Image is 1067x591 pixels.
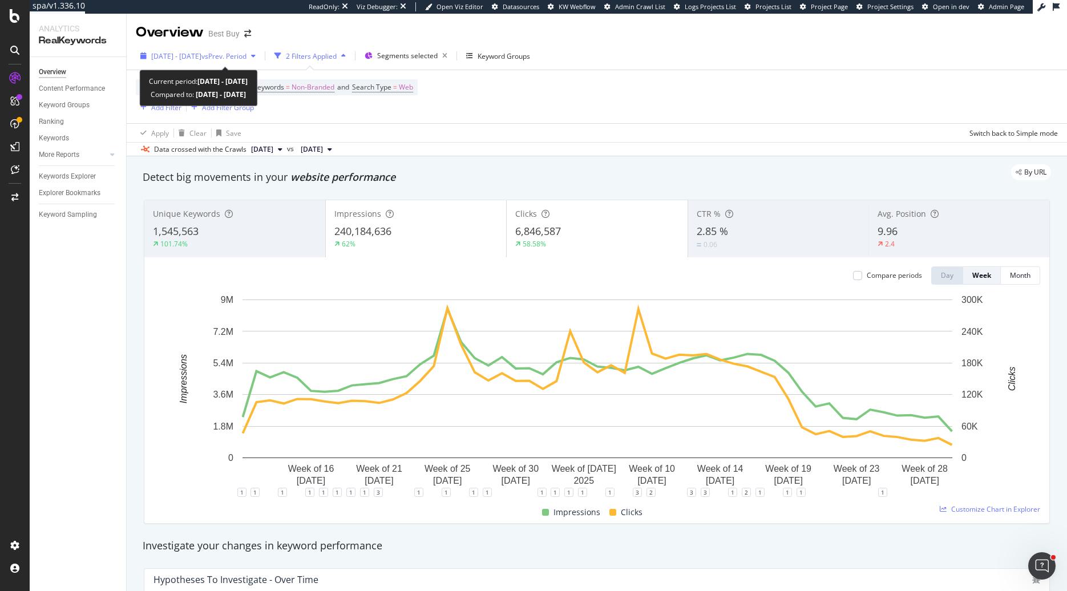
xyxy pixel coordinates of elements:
div: Current period: [149,75,248,88]
text: 0 [228,453,233,463]
div: Compare periods [867,270,922,280]
div: 1 [278,488,287,497]
text: 3.6M [213,390,233,399]
div: 1 [728,488,737,497]
div: legacy label [1011,164,1051,180]
text: Impressions [179,354,188,403]
span: Search Type [352,82,391,92]
text: Week of 23 [834,464,880,473]
span: Avg. Position [878,208,926,219]
a: More Reports [39,149,107,161]
div: 1 [360,488,369,497]
text: [DATE] [706,476,734,485]
text: [DATE] [297,476,325,485]
div: 1 [442,488,451,497]
button: Keyword Groups [462,47,535,65]
a: Overview [39,66,118,78]
div: 62% [342,239,355,249]
span: = [286,82,290,92]
div: RealKeywords [39,34,117,47]
span: vs Prev. Period [201,51,246,61]
span: Project Page [811,2,848,11]
text: [DATE] [502,476,530,485]
div: 3 [374,488,383,497]
text: 7.2M [213,326,233,336]
div: Analytics [39,23,117,34]
svg: A chart. [153,294,1041,492]
a: KW Webflow [548,2,596,11]
button: Day [931,266,963,285]
span: Impressions [334,208,381,219]
text: [DATE] [911,476,939,485]
div: 1 [333,488,342,497]
div: 1 [551,488,560,497]
b: [DATE] - [DATE] [197,76,248,86]
button: Month [1001,266,1040,285]
text: Week of [DATE] [552,464,616,473]
div: Compared to: [151,88,246,101]
div: Keywords [39,132,69,144]
a: Customize Chart in Explorer [940,504,1040,514]
div: Keyword Groups [39,99,90,111]
div: 1 [414,488,423,497]
text: 1.8M [213,422,233,431]
button: Add Filter Group [187,100,254,114]
span: Logs Projects List [685,2,736,11]
div: Content Performance [39,83,105,95]
div: 1 [250,488,260,497]
text: Week of 21 [356,464,402,473]
text: Week of 30 [492,464,539,473]
span: Open Viz Editor [436,2,483,11]
text: 2025 [573,476,594,485]
div: Clear [189,128,207,138]
div: 0.06 [704,240,717,249]
span: 6,846,587 [515,224,561,238]
div: Hypotheses to Investigate - Over Time [153,574,318,585]
span: Web [399,79,413,95]
text: Clicks [1007,367,1017,391]
div: Week [972,270,991,280]
text: Week of 16 [288,464,334,473]
div: 1 [783,488,792,497]
div: Keyword Groups [478,51,530,61]
div: Overview [39,66,66,78]
span: KW Webflow [559,2,596,11]
div: Add Filter Group [202,103,254,112]
b: [DATE] - [DATE] [194,90,246,99]
div: Viz Debugger: [357,2,398,11]
div: Explorer Bookmarks [39,187,100,199]
text: 240K [961,326,983,336]
a: Ranking [39,116,118,128]
div: 1 [537,488,547,497]
a: Explorer Bookmarks [39,187,118,199]
button: 2 Filters Applied [270,47,350,65]
div: 1 [564,488,573,497]
a: Keywords Explorer [39,171,118,183]
a: Content Performance [39,83,118,95]
div: 3 [701,488,710,497]
text: Week of 14 [697,464,743,473]
div: Data crossed with the Crawls [154,144,246,155]
button: Segments selected [360,47,452,65]
a: Logs Projects List [674,2,736,11]
div: Keyword Sampling [39,209,97,221]
button: [DATE] - [DATE]vsPrev. Period [136,47,260,65]
span: Clicks [515,208,537,219]
button: Switch back to Simple mode [965,124,1058,142]
div: More Reports [39,149,79,161]
a: Projects List [745,2,791,11]
span: Customize Chart in Explorer [951,504,1040,514]
div: 1 [237,488,246,497]
div: 1 [305,488,314,497]
a: Open in dev [922,2,969,11]
a: Admin Crawl List [604,2,665,11]
div: 1 [346,488,355,497]
span: Admin Page [989,2,1024,11]
div: 2 [742,488,751,497]
button: Week [963,266,1001,285]
span: = [393,82,397,92]
div: 1 [319,488,328,497]
text: 180K [961,358,983,368]
text: Week of 19 [765,464,811,473]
